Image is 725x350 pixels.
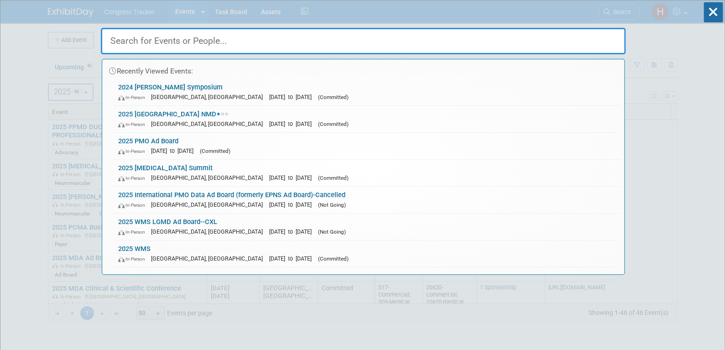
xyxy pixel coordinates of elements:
span: In-Person [118,202,149,208]
span: [DATE] to [DATE] [269,201,316,208]
span: [GEOGRAPHIC_DATA], [GEOGRAPHIC_DATA] [151,201,267,208]
a: 2025 [MEDICAL_DATA] Summit In-Person [GEOGRAPHIC_DATA], [GEOGRAPHIC_DATA] [DATE] to [DATE] (Commi... [114,160,620,186]
span: [DATE] to [DATE] [269,120,316,127]
span: In-Person [118,94,149,100]
span: [DATE] to [DATE] [269,255,316,262]
div: Recently Viewed Events: [107,59,620,79]
span: [DATE] to [DATE] [269,174,316,181]
span: [GEOGRAPHIC_DATA], [GEOGRAPHIC_DATA] [151,174,267,181]
span: In-Person [118,175,149,181]
span: (Committed) [318,175,349,181]
span: (Not Going) [318,229,346,235]
span: In-Person [118,256,149,262]
a: 2025 WMS In-Person [GEOGRAPHIC_DATA], [GEOGRAPHIC_DATA] [DATE] to [DATE] (Committed) [114,240,620,267]
span: (Committed) [318,94,349,100]
span: [GEOGRAPHIC_DATA], [GEOGRAPHIC_DATA] [151,94,267,100]
a: 2025 [GEOGRAPHIC_DATA] NMD In-Person [GEOGRAPHIC_DATA], [GEOGRAPHIC_DATA] [DATE] to [DATE] (Commi... [114,106,620,132]
input: Search for Events or People... [101,28,626,54]
span: [DATE] to [DATE] [269,94,316,100]
span: [DATE] to [DATE] [151,147,198,154]
span: In-Person [118,148,149,154]
span: (Committed) [200,148,230,154]
span: [GEOGRAPHIC_DATA], [GEOGRAPHIC_DATA] [151,255,267,262]
span: [GEOGRAPHIC_DATA], [GEOGRAPHIC_DATA] [151,228,267,235]
a: 2025 International PMO Data Ad Board (formerly EPNS Ad Board)-Cancelled In-Person [GEOGRAPHIC_DAT... [114,187,620,213]
a: 2025 PMO Ad Board In-Person [DATE] to [DATE] (Committed) [114,133,620,159]
span: (Not Going) [318,202,346,208]
span: In-Person [118,229,149,235]
span: In-Person [118,121,149,127]
span: (Committed) [318,121,349,127]
a: 2024 [PERSON_NAME] Symposium In-Person [GEOGRAPHIC_DATA], [GEOGRAPHIC_DATA] [DATE] to [DATE] (Com... [114,79,620,105]
span: (Committed) [318,256,349,262]
span: [DATE] to [DATE] [269,228,316,235]
a: 2025 WMS LGMD Ad Board--CXL In-Person [GEOGRAPHIC_DATA], [GEOGRAPHIC_DATA] [DATE] to [DATE] (Not ... [114,214,620,240]
span: [GEOGRAPHIC_DATA], [GEOGRAPHIC_DATA] [151,120,267,127]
